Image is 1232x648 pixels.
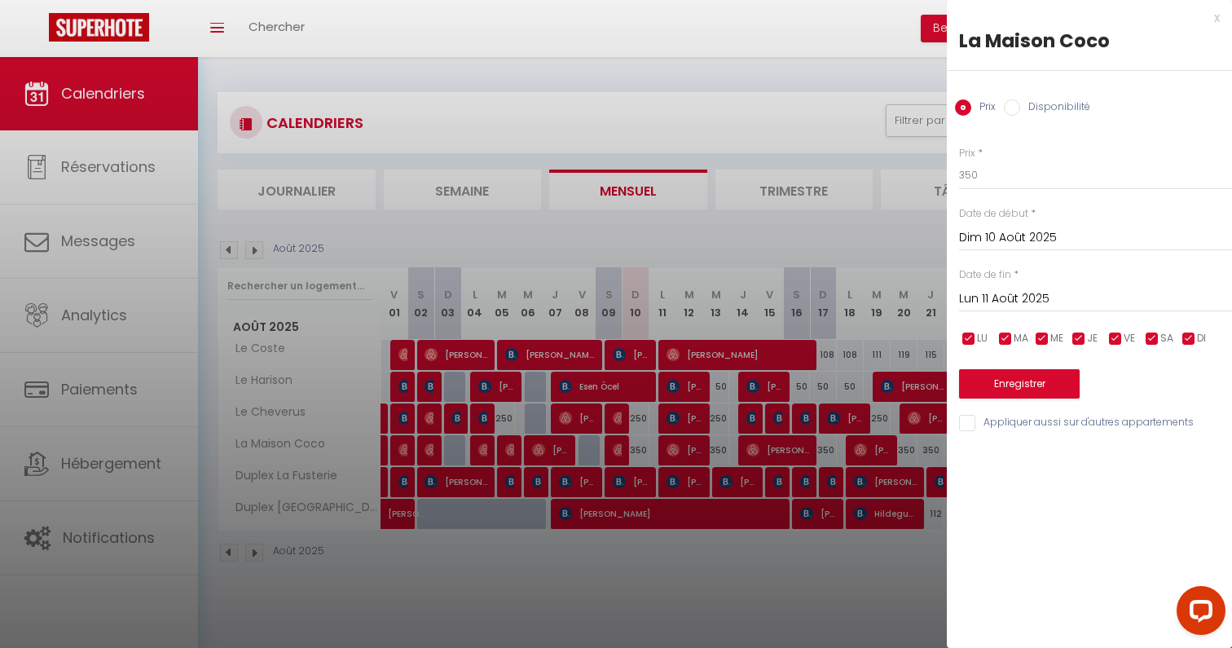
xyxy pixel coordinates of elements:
[1020,99,1090,117] label: Disponibilité
[977,331,988,346] span: LU
[959,267,1011,283] label: Date de fin
[1124,331,1135,346] span: VE
[959,206,1028,222] label: Date de début
[959,369,1080,399] button: Enregistrer
[1164,580,1232,648] iframe: LiveChat chat widget
[947,8,1220,28] div: x
[959,28,1220,54] div: La Maison Coco
[1014,331,1028,346] span: MA
[1197,331,1206,346] span: DI
[971,99,996,117] label: Prix
[1160,331,1173,346] span: SA
[959,146,975,161] label: Prix
[1050,331,1063,346] span: ME
[1087,331,1098,346] span: JE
